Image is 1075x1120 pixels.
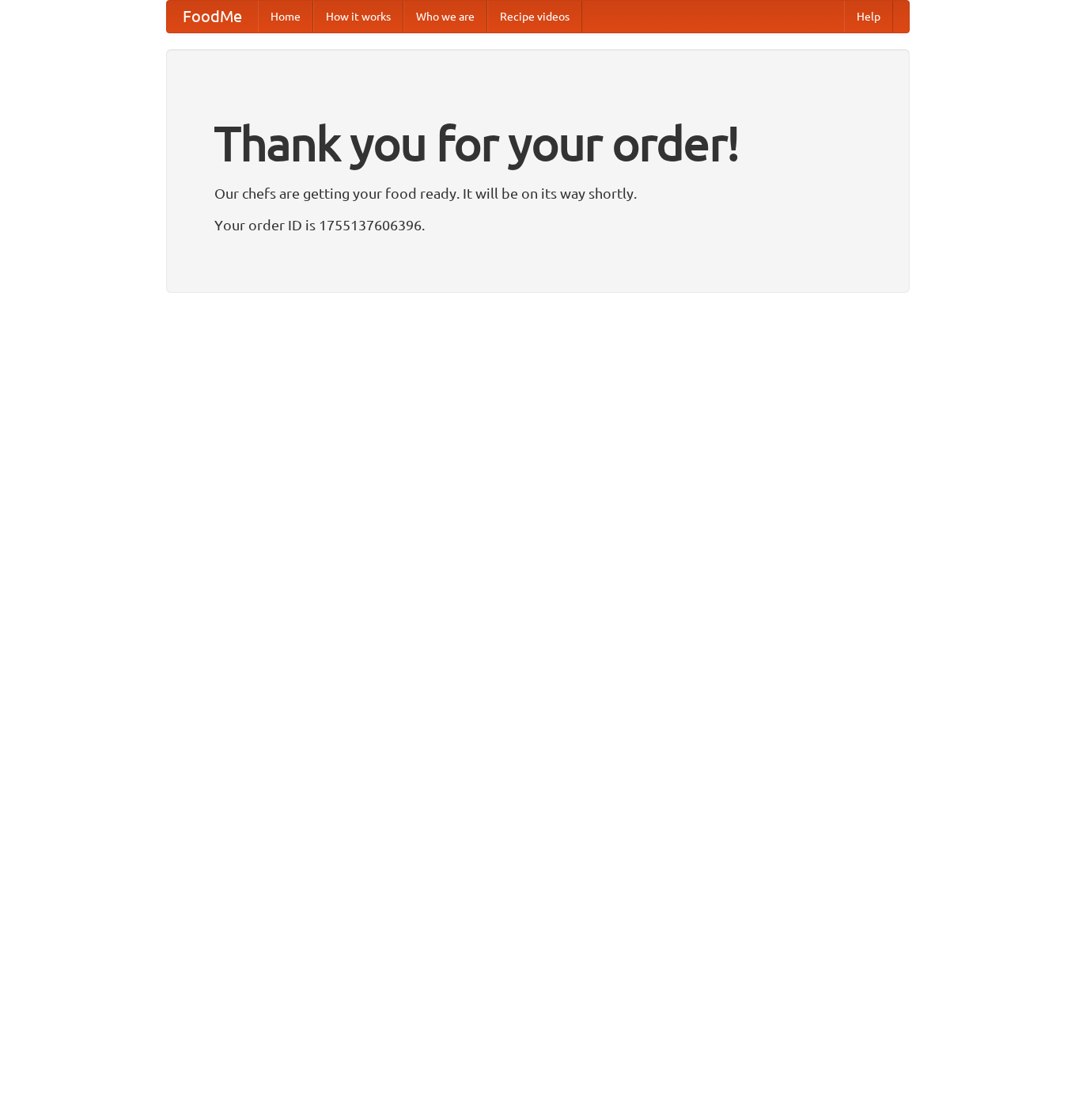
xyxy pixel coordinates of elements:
p: Your order ID is 1755137606396. [214,213,861,237]
a: Home [258,1,313,32]
a: FoodMe [167,1,258,32]
a: Recipe videos [487,1,582,32]
a: How it works [313,1,403,32]
a: Help [844,1,893,32]
h1: Thank you for your order! [214,105,861,181]
a: Who we are [403,1,487,32]
p: Our chefs are getting your food ready. It will be on its way shortly. [214,181,861,205]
